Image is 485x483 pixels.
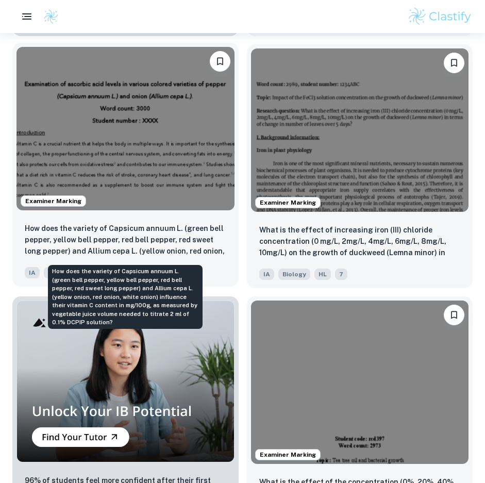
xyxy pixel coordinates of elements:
img: Thumbnail [16,301,235,462]
span: HL [314,269,331,280]
img: Biology IA example thumbnail: What is the effect of increasing iron (I [251,48,469,212]
p: What is the effect of increasing iron (III) chloride concentration (0 mg/L, 2mg/L, 4mg/L, 6mg/L, ... [259,224,461,259]
div: How does the variety of Capsicum annuum L. (green bell pepper, yellow bell pepper, red bell peppe... [48,265,203,329]
a: Clastify logo [37,9,59,24]
button: Please log in to bookmark exemplars [444,305,464,325]
img: Biology IA example thumbnail: What is the effect of the concentration [251,301,469,464]
img: Clastify logo [43,9,59,24]
img: Biology IA example thumbnail: How does the variety of Capsicum annuum [16,47,235,210]
span: Examiner Marking [256,198,320,207]
span: 7 [335,269,347,280]
span: Biology [278,269,310,280]
span: Examiner Marking [21,196,86,206]
a: Examiner MarkingPlease log in to bookmark exemplarsWhat is the effect of increasing iron (III) ch... [247,44,473,288]
img: Clastify logo [407,6,473,27]
button: Please log in to bookmark exemplars [444,53,464,73]
p: How does the variety of Capsicum annuum L. (green bell pepper, yellow bell pepper, red bell peppe... [25,223,226,258]
span: Biology [44,267,76,278]
a: Examiner MarkingPlease log in to bookmark exemplarsHow does the variety of Capsicum annuum L. (gr... [12,44,239,288]
span: IA [25,267,40,278]
span: Examiner Marking [256,450,320,459]
span: IA [259,269,274,280]
button: Please log in to bookmark exemplars [210,51,230,72]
